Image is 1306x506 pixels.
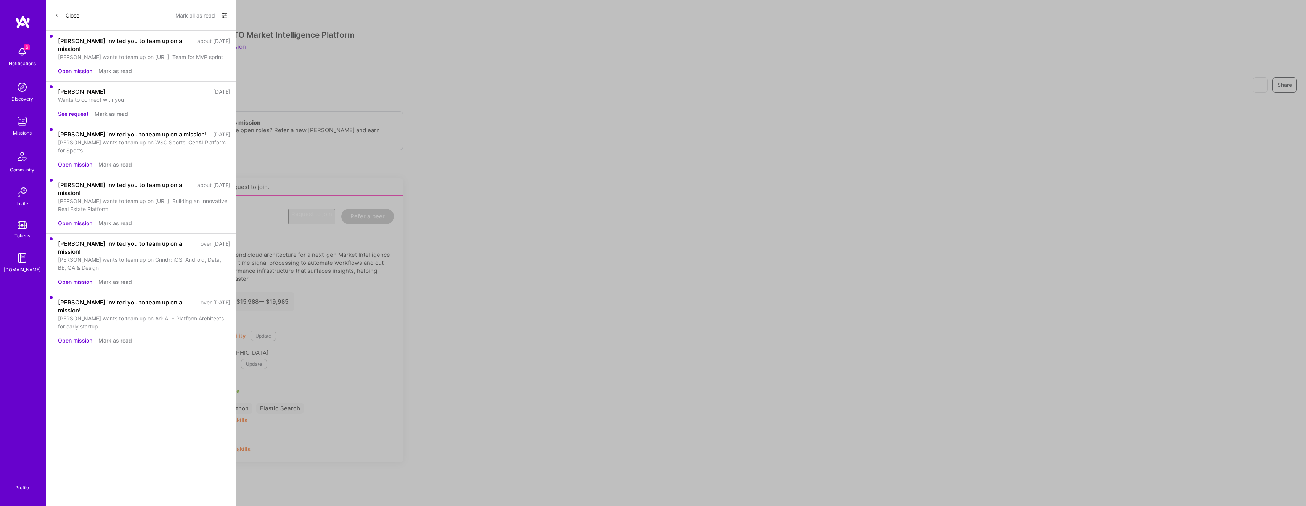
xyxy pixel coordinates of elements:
[13,476,32,491] a: Profile
[213,130,230,138] div: [DATE]
[58,314,230,330] div: [PERSON_NAME] wants to team up on Ari: AI + Platform Architects for early startup
[13,147,31,166] img: Community
[98,278,132,286] button: Mark as read
[58,298,196,314] div: [PERSON_NAME] invited you to team up on a mission!
[58,37,193,53] div: [PERSON_NAME] invited you to team up on a mission!
[213,88,230,96] div: [DATE]
[24,44,30,50] span: 6
[58,130,206,138] div: [PERSON_NAME] invited you to team up on a mission!
[14,184,30,200] img: Invite
[14,80,30,95] img: discovery
[13,129,32,137] div: Missions
[58,160,92,168] button: Open mission
[201,298,230,314] div: over [DATE]
[11,95,33,103] div: Discovery
[58,96,230,104] div: Wants to connect with you
[98,219,132,227] button: Mark as read
[14,250,30,266] img: guide book
[98,67,132,75] button: Mark as read
[58,219,92,227] button: Open mission
[18,221,27,229] img: tokens
[15,484,29,491] div: Profile
[9,59,36,67] div: Notifications
[197,37,230,53] div: about [DATE]
[175,9,215,21] button: Mark all as read
[14,232,30,240] div: Tokens
[58,256,230,272] div: [PERSON_NAME] wants to team up on Grindr: iOS, Android, Data, BE, QA & Design
[58,138,230,154] div: [PERSON_NAME] wants to team up on WSC Sports: GenAI Platform for Sports
[4,266,41,274] div: [DOMAIN_NAME]
[58,67,92,75] button: Open mission
[58,181,193,197] div: [PERSON_NAME] invited you to team up on a mission!
[58,278,92,286] button: Open mission
[10,166,34,174] div: Community
[98,336,132,344] button: Mark as read
[58,53,230,61] div: [PERSON_NAME] wants to team up on [URL]: Team for MVP sprint
[95,110,128,118] button: Mark as read
[16,200,28,208] div: Invite
[58,240,196,256] div: [PERSON_NAME] invited you to team up on a mission!
[14,114,30,129] img: teamwork
[14,44,30,59] img: bell
[55,9,79,21] button: Close
[197,181,230,197] div: about [DATE]
[98,160,132,168] button: Mark as read
[58,88,106,96] div: [PERSON_NAME]
[15,15,31,29] img: logo
[201,240,230,256] div: over [DATE]
[58,336,92,344] button: Open mission
[58,197,230,213] div: [PERSON_NAME] wants to team up on [URL]: Building an Innovative Real Estate Platform
[58,110,88,118] button: See request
